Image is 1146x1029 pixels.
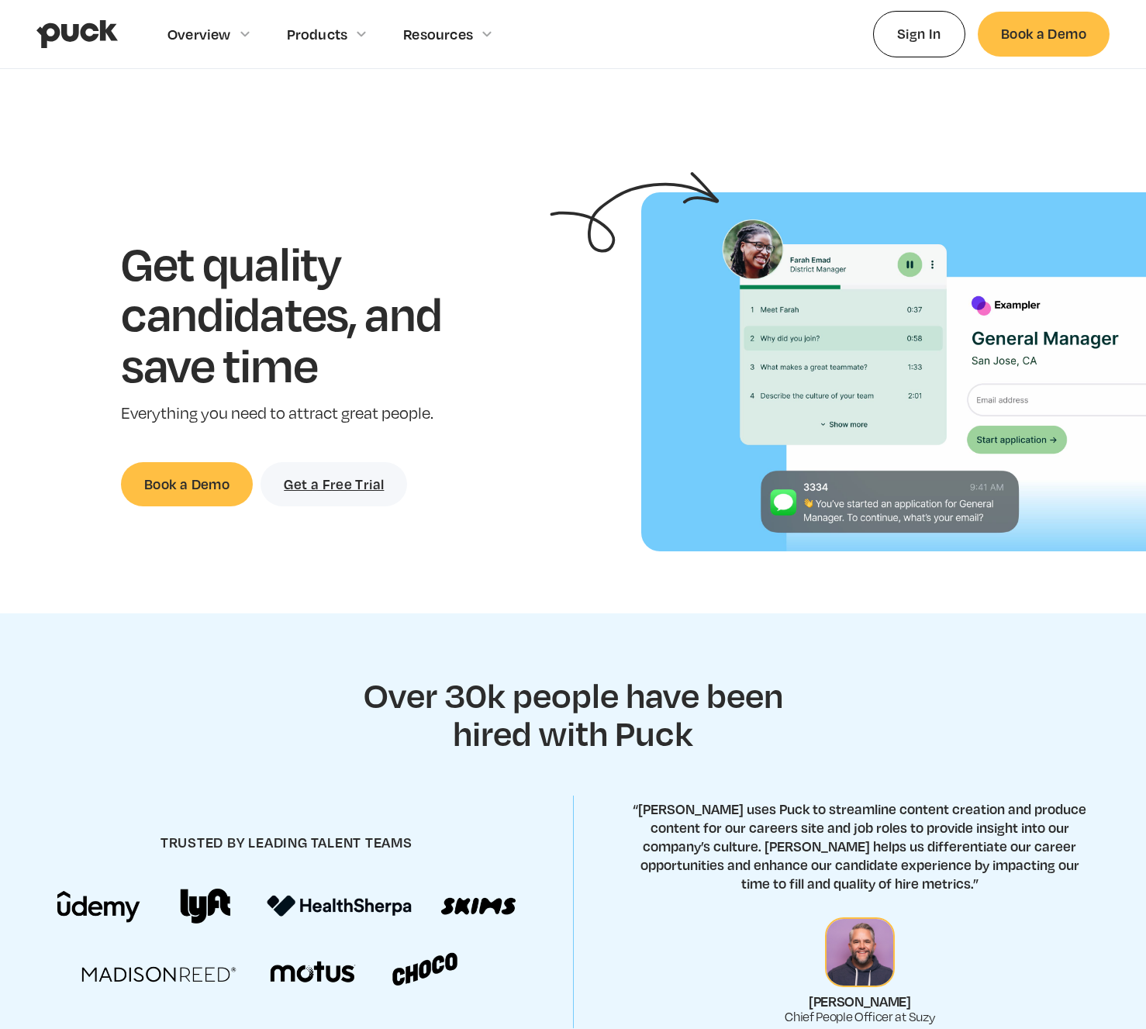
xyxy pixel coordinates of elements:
h1: Get quality candidates, and save time [121,237,489,390]
p: Everything you need to attract great people. [121,402,489,425]
a: Book a Demo [121,462,253,506]
div: Overview [167,26,231,43]
div: Chief People Officer at Suzy [785,1010,934,1024]
h4: trusted by leading talent teams [161,834,412,851]
p: “[PERSON_NAME] uses Puck to streamline content creation and produce content for our careers site ... [630,799,1089,893]
h2: Over 30k people have been hired with Puck [344,675,802,752]
a: Sign In [873,11,965,57]
a: Book a Demo [978,12,1110,56]
a: Get a Free Trial [261,462,407,506]
div: Resources [403,26,473,43]
div: [PERSON_NAME] [809,993,911,1010]
div: Products [287,26,348,43]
